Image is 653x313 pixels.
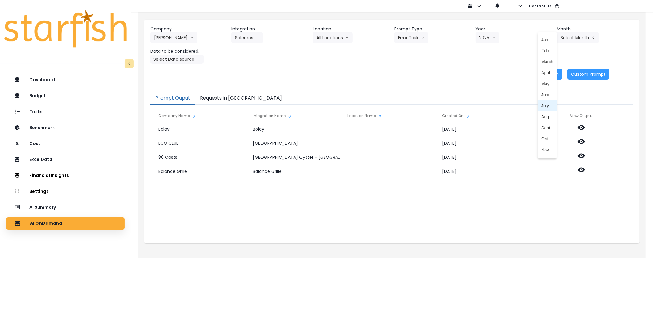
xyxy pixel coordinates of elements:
[29,109,43,114] p: Tasks
[439,136,534,150] div: [DATE]
[557,26,633,32] header: Month
[6,106,125,118] button: Tasks
[29,157,52,162] p: ExcelData
[150,92,195,105] button: Prompt Ouput
[345,35,349,41] svg: arrow down line
[541,48,553,54] span: Feb
[6,74,125,86] button: Dashboard
[439,122,534,136] div: [DATE]
[155,150,250,164] div: 86 Costs
[250,110,344,122] div: Integration Name
[256,35,259,41] svg: arrow down line
[541,36,553,43] span: Jan
[150,26,227,32] header: Company
[557,32,599,43] button: Select Montharrow left line
[150,32,197,43] button: [PERSON_NAME]arrow down line
[29,125,55,130] p: Benchmark
[150,55,204,64] button: Select Data sourcearrow down line
[313,26,389,32] header: Location
[6,90,125,102] button: Budget
[191,114,196,119] svg: sort
[29,141,40,146] p: Cost
[6,154,125,166] button: ExcelData
[6,201,125,214] button: AI Summary
[394,32,428,43] button: Error Taskarrow down line
[476,26,552,32] header: Year
[155,164,250,178] div: Balance Grille
[541,70,553,76] span: April
[344,110,439,122] div: Location Name
[541,147,553,153] span: Nov
[465,114,470,119] svg: sort
[29,205,56,210] p: AI Summary
[250,136,344,150] div: [GEOGRAPHIC_DATA]
[541,59,553,65] span: March
[538,32,557,158] ul: Select Montharrow left line
[231,26,308,32] header: Integration
[155,110,250,122] div: Company Name
[394,26,471,32] header: Prompt Type
[541,92,553,98] span: June
[541,136,553,142] span: Oct
[534,110,629,122] div: View Output
[155,122,250,136] div: Bolay
[591,35,595,41] svg: arrow left line
[567,69,609,80] button: Custom Prompt
[421,35,425,41] svg: arrow down line
[377,114,382,119] svg: sort
[287,114,292,119] svg: sort
[439,150,534,164] div: [DATE]
[231,32,263,43] button: Salernosarrow down line
[30,221,62,226] p: AI OnDemand
[439,164,534,178] div: [DATE]
[6,138,125,150] button: Cost
[6,170,125,182] button: Financial Insights
[541,103,553,109] span: July
[476,32,499,43] button: 2025arrow down line
[250,150,344,164] div: [GEOGRAPHIC_DATA] Oyster - [GEOGRAPHIC_DATA]
[197,56,201,62] svg: arrow down line
[439,110,534,122] div: Created On
[190,35,194,41] svg: arrow down line
[250,164,344,178] div: Balance Grille
[541,81,553,87] span: May
[195,92,287,105] button: Requests in [GEOGRAPHIC_DATA]
[155,136,250,150] div: EGG CLUB
[250,122,344,136] div: Bolay
[313,32,353,43] button: All Locationsarrow down line
[541,114,553,120] span: Aug
[6,217,125,230] button: AI OnDemand
[29,77,55,82] p: Dashboard
[492,35,496,41] svg: arrow down line
[150,48,227,55] header: Data to be considered.
[6,185,125,198] button: Settings
[29,93,46,98] p: Budget
[6,122,125,134] button: Benchmark
[541,125,553,131] span: Sept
